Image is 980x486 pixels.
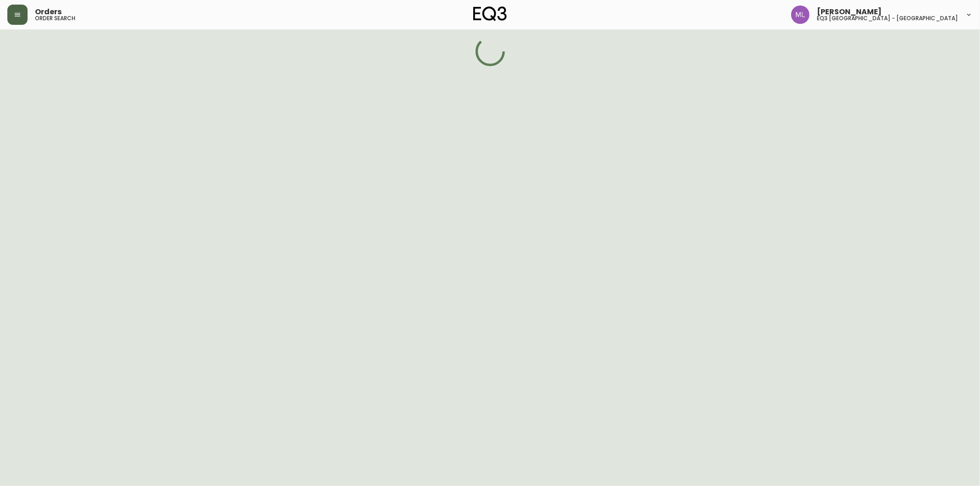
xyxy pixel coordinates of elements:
span: Orders [35,8,62,16]
h5: order search [35,16,75,21]
h5: eq3 [GEOGRAPHIC_DATA] - [GEOGRAPHIC_DATA] [817,16,958,21]
span: [PERSON_NAME] [817,8,882,16]
img: 3de4b2bf7ef2efc5d8e82fe66501aa37 [791,6,810,24]
img: logo [473,6,507,21]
